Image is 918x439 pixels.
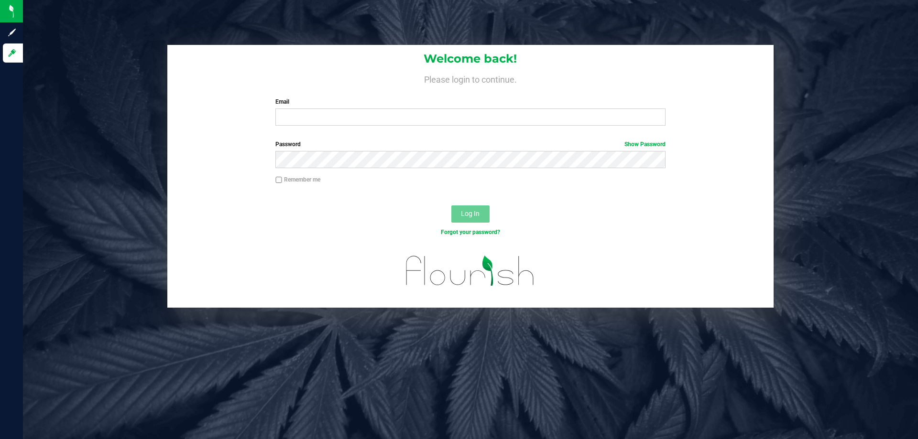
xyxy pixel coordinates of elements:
[275,97,665,106] label: Email
[7,48,17,58] inline-svg: Log in
[7,28,17,37] inline-svg: Sign up
[441,229,500,236] a: Forgot your password?
[167,73,774,84] h4: Please login to continue.
[275,177,282,183] input: Remember me
[451,205,490,223] button: Log In
[624,141,666,148] a: Show Password
[167,53,774,65] h1: Welcome back!
[275,175,320,184] label: Remember me
[275,141,301,148] span: Password
[394,246,546,295] img: flourish_logo.svg
[461,210,480,217] span: Log In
